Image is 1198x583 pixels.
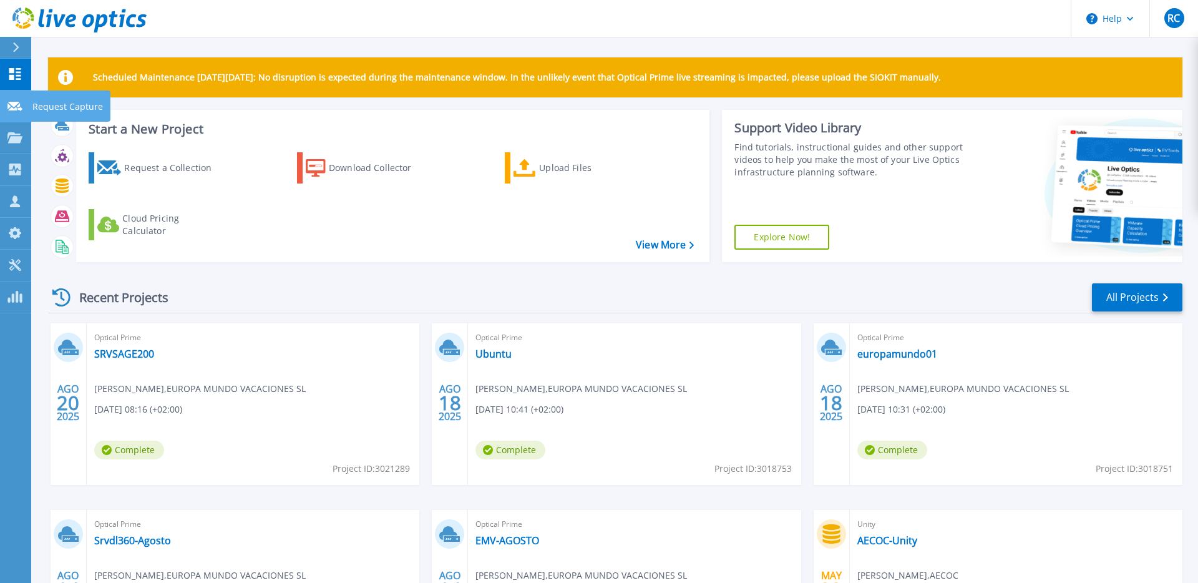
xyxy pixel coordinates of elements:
[857,569,958,582] span: [PERSON_NAME] , AECOC
[94,331,412,345] span: Optical Prime
[475,534,539,547] a: EMV-AGOSTO
[438,380,462,426] div: AGO 2025
[333,462,410,476] span: Project ID: 3021289
[857,348,937,360] a: europamundo01
[94,569,306,582] span: [PERSON_NAME] , EUROPA MUNDO VACACIONES SL
[505,152,644,184] a: Upload Files
[89,209,228,240] a: Cloud Pricing Calculator
[329,155,429,180] div: Download Collector
[734,120,969,136] div: Support Video Library
[857,382,1069,396] span: [PERSON_NAME] , EUROPA MUNDO VACACIONES SL
[94,517,412,531] span: Optical Prime
[819,380,843,426] div: AGO 2025
[94,403,182,416] span: [DATE] 08:16 (+02:00)
[94,382,306,396] span: [PERSON_NAME] , EUROPA MUNDO VACACIONES SL
[124,155,224,180] div: Request a Collection
[48,282,185,313] div: Recent Projects
[820,398,842,408] span: 18
[857,403,945,416] span: [DATE] 10:31 (+02:00)
[297,152,436,184] a: Download Collector
[636,239,694,251] a: View More
[714,462,792,476] span: Project ID: 3018753
[475,569,687,582] span: [PERSON_NAME] , EUROPA MUNDO VACACIONES SL
[439,398,461,408] span: 18
[475,517,793,531] span: Optical Prime
[475,382,687,396] span: [PERSON_NAME] , EUROPA MUNDO VACACIONES SL
[89,152,228,184] a: Request a Collection
[857,331,1175,345] span: Optical Prime
[32,91,103,123] p: Request Capture
[56,380,80,426] div: AGO 2025
[94,534,171,547] a: Srvdl360-Agosto
[857,441,927,459] span: Complete
[539,155,639,180] div: Upload Files
[1092,283,1182,311] a: All Projects
[1096,462,1173,476] span: Project ID: 3018751
[475,441,545,459] span: Complete
[734,225,829,250] a: Explore Now!
[93,72,941,82] p: Scheduled Maintenance [DATE][DATE]: No disruption is expected during the maintenance window. In t...
[89,122,694,136] h3: Start a New Project
[122,212,222,237] div: Cloud Pricing Calculator
[857,517,1175,531] span: Unity
[475,331,793,345] span: Optical Prime
[94,348,154,360] a: SRVSAGE200
[94,441,164,459] span: Complete
[475,403,563,416] span: [DATE] 10:41 (+02:00)
[57,398,79,408] span: 20
[475,348,512,360] a: Ubuntu
[734,141,969,179] div: Find tutorials, instructional guides and other support videos to help you make the most of your L...
[857,534,917,547] a: AECOC-Unity
[1167,13,1180,23] span: RC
